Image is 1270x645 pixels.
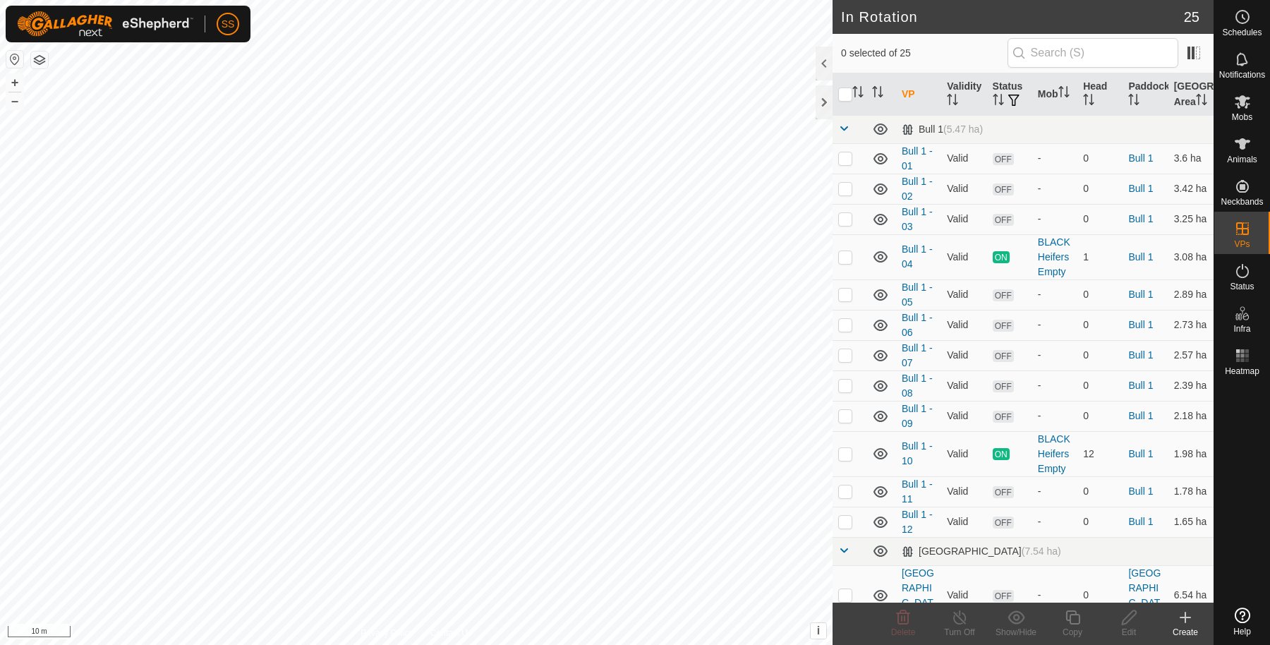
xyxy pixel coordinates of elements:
a: [GEOGRAPHIC_DATA] [902,567,934,623]
th: [GEOGRAPHIC_DATA] Area [1168,73,1214,116]
td: 1 [1077,234,1123,279]
div: - [1038,378,1072,393]
span: OFF [993,517,1014,529]
a: Bull 1 - 04 [902,243,933,270]
td: 6.54 ha [1168,565,1214,625]
a: Privacy Policy [361,627,413,639]
a: Bull 1 - 09 [902,403,933,429]
button: i [811,623,826,639]
span: Delete [891,627,916,637]
td: 2.73 ha [1168,310,1214,340]
td: 0 [1077,565,1123,625]
span: OFF [993,153,1014,165]
button: + [6,74,23,91]
h2: In Rotation [841,8,1184,25]
div: Bull 1 [902,123,983,135]
span: (5.47 ha) [943,123,983,135]
span: i [817,625,820,637]
p-sorticon: Activate to sort [852,88,864,100]
span: 25 [1184,6,1199,28]
a: Bull 1 - 12 [902,509,933,535]
a: Bull 1 - 01 [902,145,933,171]
p-sorticon: Activate to sort [872,88,883,100]
a: Bull 1 [1128,319,1153,330]
a: Bull 1 [1128,289,1153,300]
div: - [1038,348,1072,363]
td: 1.78 ha [1168,476,1214,507]
div: [GEOGRAPHIC_DATA] [902,545,1061,557]
span: ON [993,251,1010,263]
td: 0 [1077,143,1123,174]
div: Create [1157,626,1214,639]
p-sorticon: Activate to sort [1196,96,1207,107]
span: Status [1230,282,1254,291]
a: Bull 1 [1128,349,1153,361]
span: OFF [993,411,1014,423]
span: (7.54 ha) [1022,545,1061,557]
a: Bull 1 - 03 [902,206,933,232]
td: 12 [1077,431,1123,476]
td: Valid [941,476,986,507]
a: Contact Us [430,627,472,639]
td: 0 [1077,204,1123,234]
td: 0 [1077,340,1123,370]
td: 0 [1077,370,1123,401]
div: - [1038,484,1072,499]
td: Valid [941,565,986,625]
td: 3.25 ha [1168,204,1214,234]
th: VP [896,73,941,116]
button: Reset Map [6,51,23,68]
a: Bull 1 - 11 [902,478,933,505]
td: 2.18 ha [1168,401,1214,431]
a: Bull 1 - 07 [902,342,933,368]
a: Bull 1 [1128,516,1153,527]
div: Show/Hide [988,626,1044,639]
span: Notifications [1219,71,1265,79]
td: Valid [941,310,986,340]
button: – [6,92,23,109]
span: 0 selected of 25 [841,46,1008,61]
td: 0 [1077,174,1123,204]
span: OFF [993,590,1014,602]
td: Valid [941,204,986,234]
td: 2.89 ha [1168,279,1214,310]
td: 1.65 ha [1168,507,1214,537]
td: Valid [941,279,986,310]
button: Map Layers [31,52,48,68]
td: Valid [941,401,986,431]
a: Bull 1 [1128,152,1153,164]
a: Bull 1 [1128,213,1153,224]
div: - [1038,514,1072,529]
span: Help [1233,627,1251,636]
td: 0 [1077,310,1123,340]
span: OFF [993,289,1014,301]
span: Infra [1233,325,1250,333]
span: OFF [993,214,1014,226]
span: OFF [993,380,1014,392]
td: 0 [1077,401,1123,431]
span: Heatmap [1225,367,1259,375]
span: Neckbands [1221,198,1263,206]
p-sorticon: Activate to sort [993,96,1004,107]
td: 3.6 ha [1168,143,1214,174]
span: OFF [993,486,1014,498]
p-sorticon: Activate to sort [1058,88,1070,100]
span: Schedules [1222,28,1262,37]
th: Validity [941,73,986,116]
th: Head [1077,73,1123,116]
a: Bull 1 [1128,486,1153,497]
td: 2.57 ha [1168,340,1214,370]
span: Mobs [1232,113,1252,121]
td: 0 [1077,279,1123,310]
td: Valid [941,340,986,370]
td: 0 [1077,507,1123,537]
span: OFF [993,183,1014,195]
div: - [1038,212,1072,227]
td: 0 [1077,476,1123,507]
span: Animals [1227,155,1257,164]
td: Valid [941,234,986,279]
th: Paddock [1123,73,1168,116]
a: Bull 1 [1128,380,1153,391]
p-sorticon: Activate to sort [1083,96,1094,107]
input: Search (S) [1008,38,1178,68]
